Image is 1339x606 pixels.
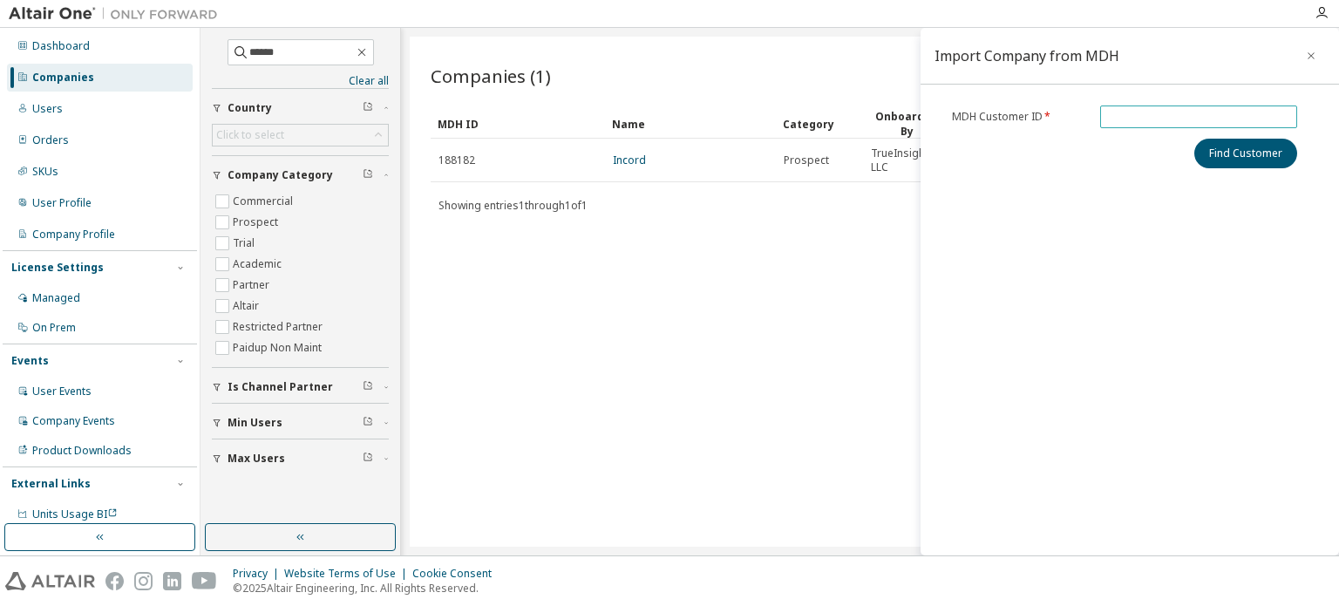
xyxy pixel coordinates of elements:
[870,109,943,139] div: Onboarded By
[233,296,262,317] label: Altair
[233,581,502,596] p: © 2025 Altair Engineering, Inc. All Rights Reserved.
[284,567,412,581] div: Website Terms of Use
[363,380,373,394] span: Clear filter
[233,567,284,581] div: Privacy
[11,261,104,275] div: License Settings
[11,354,49,368] div: Events
[228,380,333,394] span: Is Channel Partner
[163,572,181,590] img: linkedin.svg
[233,275,273,296] label: Partner
[32,196,92,210] div: User Profile
[412,567,502,581] div: Cookie Consent
[192,572,217,590] img: youtube.svg
[438,153,475,167] span: 188182
[32,414,115,428] div: Company Events
[32,39,90,53] div: Dashboard
[212,439,389,478] button: Max Users
[363,101,373,115] span: Clear filter
[228,101,272,115] span: Country
[32,102,63,116] div: Users
[32,228,115,242] div: Company Profile
[228,416,282,430] span: Min Users
[212,404,389,442] button: Min Users
[212,89,389,127] button: Country
[363,416,373,430] span: Clear filter
[212,368,389,406] button: Is Channel Partner
[32,385,92,398] div: User Events
[233,317,326,337] label: Restricted Partner
[1194,139,1297,168] button: Find Customer
[228,452,285,466] span: Max Users
[32,321,76,335] div: On Prem
[32,507,118,521] span: Units Usage BI
[871,146,942,174] span: TrueInsight LLC
[32,71,94,85] div: Companies
[952,110,1090,124] label: MDH Customer ID
[613,153,646,167] a: Incord
[9,5,227,23] img: Altair One
[363,452,373,466] span: Clear filter
[783,110,856,138] div: Category
[438,110,598,138] div: MDH ID
[212,74,389,88] a: Clear all
[233,233,258,254] label: Trial
[363,168,373,182] span: Clear filter
[216,128,284,142] div: Click to select
[32,444,132,458] div: Product Downloads
[11,477,91,491] div: External Links
[228,168,333,182] span: Company Category
[32,165,58,179] div: SKUs
[32,133,69,147] div: Orders
[134,572,153,590] img: instagram.svg
[233,337,325,358] label: Paidup Non Maint
[105,572,124,590] img: facebook.svg
[32,291,80,305] div: Managed
[935,49,1119,63] div: Import Company from MDH
[431,64,551,88] span: Companies (1)
[5,572,95,590] img: altair_logo.svg
[233,191,296,212] label: Commercial
[784,153,829,167] span: Prospect
[213,125,388,146] div: Click to select
[612,110,769,138] div: Name
[212,156,389,194] button: Company Category
[233,254,285,275] label: Academic
[233,212,282,233] label: Prospect
[438,198,588,213] span: Showing entries 1 through 1 of 1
